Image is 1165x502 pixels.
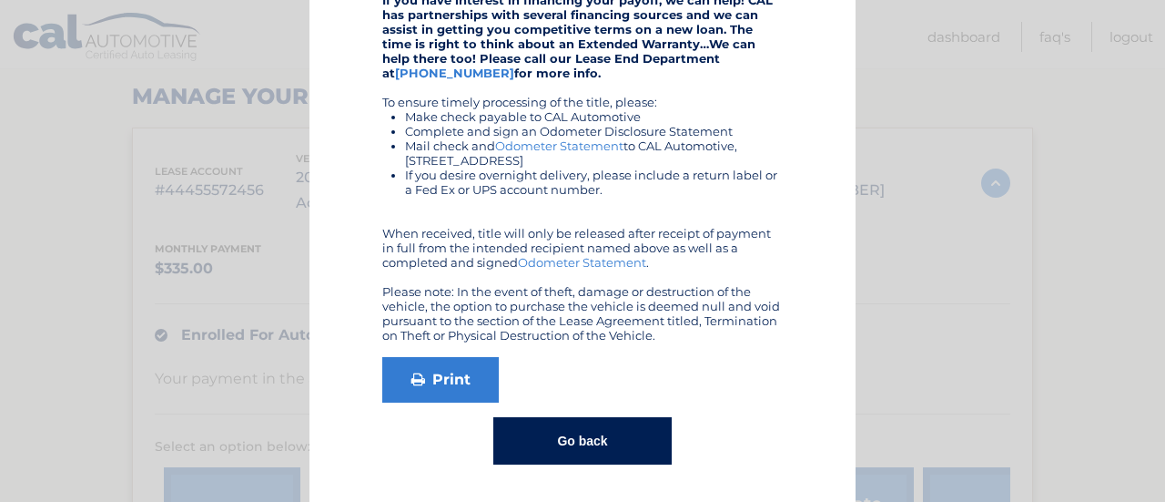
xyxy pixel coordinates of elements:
button: Go back [493,417,671,465]
a: Odometer Statement [495,138,623,153]
li: Complete and sign an Odometer Disclosure Statement [405,124,783,138]
li: Make check payable to CAL Automotive [405,109,783,124]
a: [PHONE_NUMBER] [395,66,514,80]
li: If you desire overnight delivery, please include a return label or a Fed Ex or UPS account number. [405,168,783,197]
a: Print [382,357,499,403]
a: Odometer Statement [518,255,646,270]
li: Mail check and to CAL Automotive, [STREET_ADDRESS] [405,138,783,168]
